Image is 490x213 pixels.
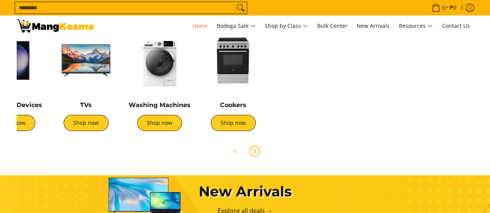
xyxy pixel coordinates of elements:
a: Resources [395,15,437,36]
a: Shop by Class [261,15,312,36]
a: Bodega Sale [213,15,260,36]
a: New Arrivals [353,15,394,36]
span: New Arrivals [357,22,390,29]
a: Washing Machines [129,101,191,109]
a: Shop now [211,115,256,131]
span: 0 [441,5,447,10]
a: Cookers [220,101,246,109]
span: ₱0 [449,5,457,10]
span: Shop by Class [265,21,308,31]
span: Home [193,22,208,29]
img: Washing Machines [127,27,193,93]
img: Mang Kosme: Your Home Appliances Warehouse Sale Partner! [17,19,94,32]
a: Bulk Center [313,15,351,36]
button: Next [246,143,263,160]
span: Bodega Sale [217,21,256,31]
span: Bulk Center [317,22,347,29]
span: Resources [399,21,433,31]
a: Shop now [64,115,108,131]
span: • [429,3,459,12]
button: Search [234,2,247,14]
span: Contact Us [442,22,470,29]
a: Contact Us [438,15,474,36]
nav: Main Menu [102,15,474,36]
a: Home [189,15,211,36]
img: TVs [53,27,119,93]
a: TVs [80,101,92,109]
button: Previous [227,143,244,160]
a: Shop now [137,115,182,131]
img: Cookers [200,27,266,93]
